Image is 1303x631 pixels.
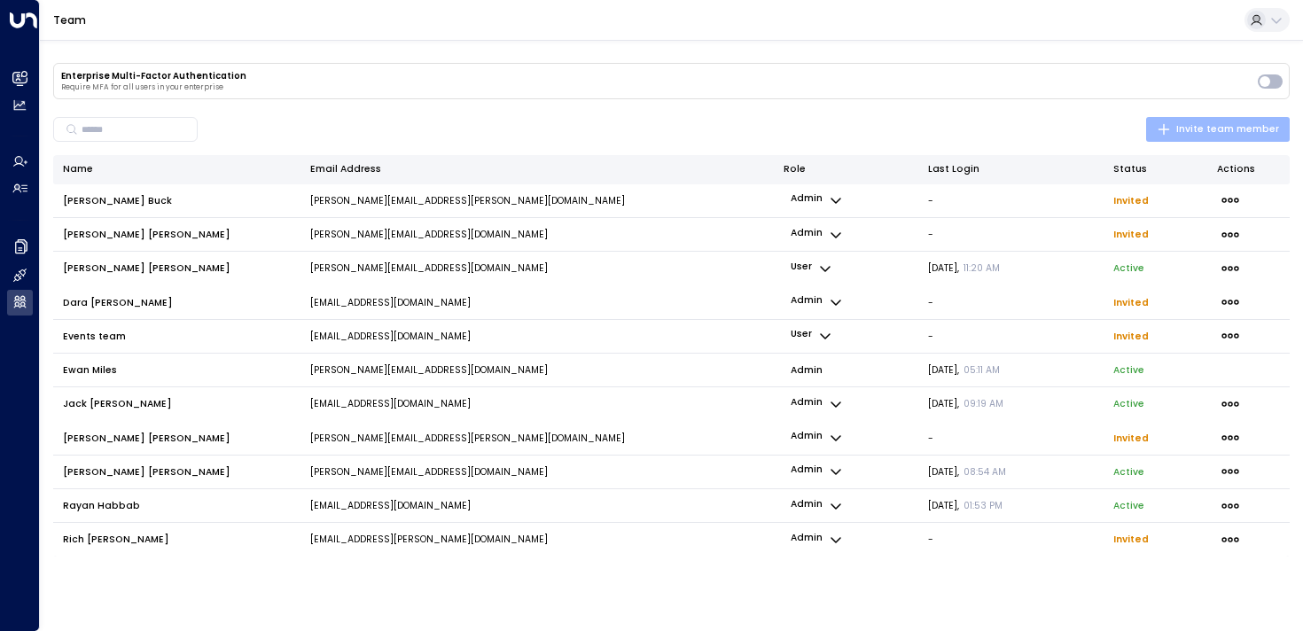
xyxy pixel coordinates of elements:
[1113,261,1144,275] p: active
[310,194,625,207] p: [PERSON_NAME][EMAIL_ADDRESS][PERSON_NAME][DOMAIN_NAME]
[1113,194,1149,207] span: Invited
[63,161,292,177] div: Name
[1113,432,1149,445] span: Invited
[919,523,1104,557] td: -
[784,161,909,177] div: Role
[964,465,1006,479] span: 08:54 AM
[1113,296,1149,309] span: Invited
[310,499,471,512] p: [EMAIL_ADDRESS][DOMAIN_NAME]
[1113,397,1144,410] p: active
[928,363,1000,377] span: [DATE] ,
[784,190,850,212] button: admin
[964,397,1003,410] span: 09:19 AM
[964,499,1003,512] span: 01:53 PM
[1113,465,1144,479] p: active
[928,397,1003,410] span: [DATE] ,
[919,285,1104,319] td: -
[63,397,172,410] span: Jack [PERSON_NAME]
[928,499,1003,512] span: [DATE] ,
[63,432,230,445] span: [PERSON_NAME] [PERSON_NAME]
[784,223,850,245] button: admin
[310,161,381,177] div: Email Address
[310,363,548,377] p: [PERSON_NAME][EMAIL_ADDRESS][DOMAIN_NAME]
[784,461,850,483] button: admin
[784,257,839,279] button: user
[63,228,230,241] span: [PERSON_NAME] [PERSON_NAME]
[1217,161,1281,177] div: Actions
[310,261,548,275] p: [PERSON_NAME][EMAIL_ADDRESS][DOMAIN_NAME]
[919,320,1104,354] td: -
[61,82,1252,91] p: Require MFA for all users in your enterprise
[928,261,1000,275] span: [DATE] ,
[964,261,1000,275] span: 11:20 AM
[1113,228,1149,241] span: Invited
[310,397,471,410] p: [EMAIL_ADDRESS][DOMAIN_NAME]
[63,465,230,479] span: [PERSON_NAME] [PERSON_NAME]
[310,432,625,445] p: [PERSON_NAME][EMAIL_ADDRESS][PERSON_NAME][DOMAIN_NAME]
[63,363,117,377] span: Ewan Miles
[1113,533,1149,546] span: Invited
[784,360,829,381] p: admin
[784,325,839,347] button: user
[63,261,230,275] span: [PERSON_NAME] [PERSON_NAME]
[63,194,172,207] span: [PERSON_NAME] Buck
[310,296,471,309] p: [EMAIL_ADDRESS][DOMAIN_NAME]
[928,465,1006,479] span: [DATE] ,
[1146,117,1290,142] button: Invite team member
[63,533,169,546] span: Rich [PERSON_NAME]
[784,427,850,449] button: admin
[964,363,1000,377] span: 05:11 AM
[61,71,1252,82] h3: Enterprise Multi-Factor Authentication
[310,161,766,177] div: Email Address
[310,228,548,241] p: [PERSON_NAME][EMAIL_ADDRESS][DOMAIN_NAME]
[784,495,850,517] button: admin
[310,330,471,343] p: [EMAIL_ADDRESS][DOMAIN_NAME]
[1113,499,1144,512] p: active
[784,292,850,314] button: admin
[310,465,548,479] p: [PERSON_NAME][EMAIL_ADDRESS][DOMAIN_NAME]
[928,161,1095,177] div: Last Login
[53,12,86,27] a: Team
[919,218,1104,252] td: -
[928,161,979,177] div: Last Login
[63,296,173,309] span: Dara [PERSON_NAME]
[63,161,93,177] div: Name
[63,499,140,512] span: Rayan Habbab
[919,421,1104,455] td: -
[1113,161,1198,177] div: Status
[784,393,850,415] button: admin
[919,184,1104,218] td: -
[1113,363,1144,377] p: active
[1113,330,1149,343] span: Invited
[1157,121,1279,137] span: Invite team member
[310,533,548,546] p: [EMAIL_ADDRESS][PERSON_NAME][DOMAIN_NAME]
[63,330,126,343] span: Events team
[784,528,850,550] button: admin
